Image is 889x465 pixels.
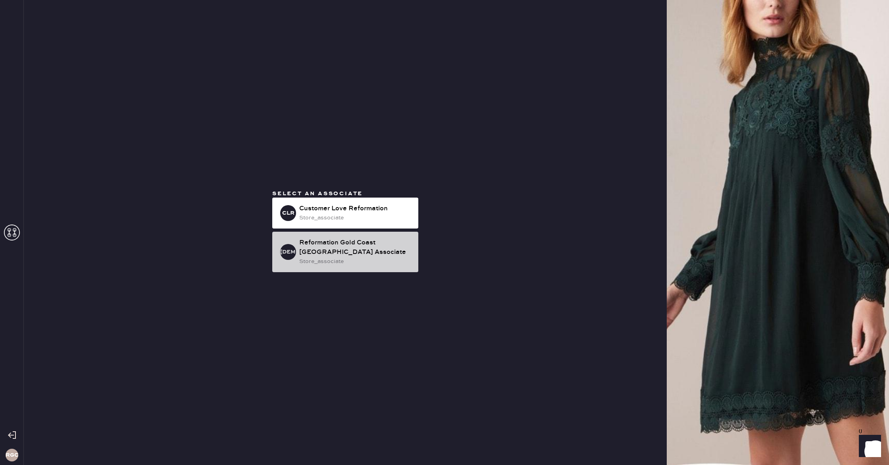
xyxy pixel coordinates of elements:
[851,429,885,463] iframe: Front Chat
[299,204,412,213] div: Customer Love Reformation
[272,190,363,197] span: Select an associate
[299,238,412,257] div: Reformation Gold Coast [GEOGRAPHIC_DATA] Associate
[282,210,294,216] h3: CLR
[6,452,18,458] h3: RGCC
[280,249,296,255] h3: [DEMOGRAPHIC_DATA]
[299,257,412,266] div: store_associate
[299,213,412,222] div: store_associate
